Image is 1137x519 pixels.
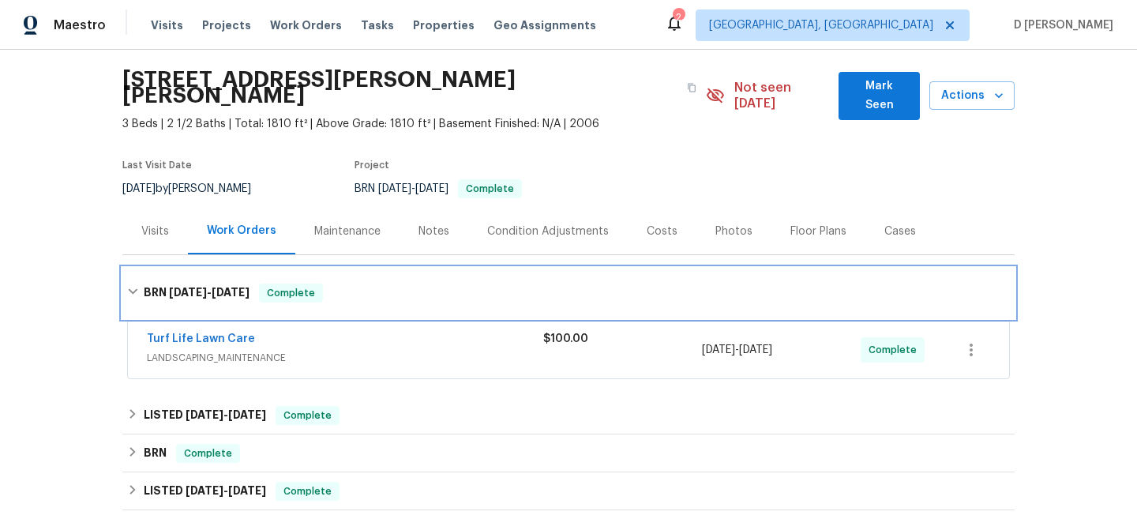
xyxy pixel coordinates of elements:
[355,160,389,170] span: Project
[122,116,706,132] span: 3 Beds | 2 1/2 Baths | Total: 1810 ft² | Above Grade: 1810 ft² | Basement Finished: N/A | 2006
[122,179,270,198] div: by [PERSON_NAME]
[869,342,923,358] span: Complete
[147,333,255,344] a: Turf Life Lawn Care
[277,483,338,499] span: Complete
[122,268,1015,318] div: BRN [DATE]-[DATE]Complete
[144,444,167,463] h6: BRN
[147,350,543,366] span: LANDSCAPING_MAINTENANCE
[144,406,266,425] h6: LISTED
[141,224,169,239] div: Visits
[355,183,522,194] span: BRN
[673,9,684,25] div: 2
[186,409,223,420] span: [DATE]
[487,224,609,239] div: Condition Adjustments
[151,17,183,33] span: Visits
[202,17,251,33] span: Projects
[709,17,933,33] span: [GEOGRAPHIC_DATA], [GEOGRAPHIC_DATA]
[122,434,1015,472] div: BRN Complete
[228,485,266,496] span: [DATE]
[413,17,475,33] span: Properties
[647,224,677,239] div: Costs
[1008,17,1113,33] span: D [PERSON_NAME]
[929,81,1015,111] button: Actions
[378,183,448,194] span: -
[739,344,772,355] span: [DATE]
[884,224,916,239] div: Cases
[54,17,106,33] span: Maestro
[261,285,321,301] span: Complete
[122,183,156,194] span: [DATE]
[186,485,223,496] span: [DATE]
[942,86,1002,106] span: Actions
[169,287,250,298] span: -
[790,224,846,239] div: Floor Plans
[122,160,192,170] span: Last Visit Date
[378,183,411,194] span: [DATE]
[228,409,266,420] span: [DATE]
[122,72,677,103] h2: [STREET_ADDRESS][PERSON_NAME][PERSON_NAME]
[122,397,1015,434] div: LISTED [DATE]-[DATE]Complete
[207,223,276,239] div: Work Orders
[460,184,520,194] span: Complete
[702,342,772,358] span: -
[715,224,752,239] div: Photos
[734,80,830,111] span: Not seen [DATE]
[212,287,250,298] span: [DATE]
[277,408,338,423] span: Complete
[144,482,266,501] h6: LISTED
[702,344,735,355] span: [DATE]
[677,73,706,102] button: Copy Address
[361,20,394,31] span: Tasks
[122,472,1015,510] div: LISTED [DATE]-[DATE]Complete
[169,287,207,298] span: [DATE]
[186,409,266,420] span: -
[144,284,250,303] h6: BRN
[186,485,266,496] span: -
[493,17,596,33] span: Geo Assignments
[314,224,381,239] div: Maintenance
[851,77,907,115] span: Mark Seen
[178,446,238,461] span: Complete
[270,17,342,33] span: Work Orders
[543,333,588,344] span: $100.00
[839,72,920,120] button: Mark Seen
[415,183,448,194] span: [DATE]
[418,224,449,239] div: Notes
